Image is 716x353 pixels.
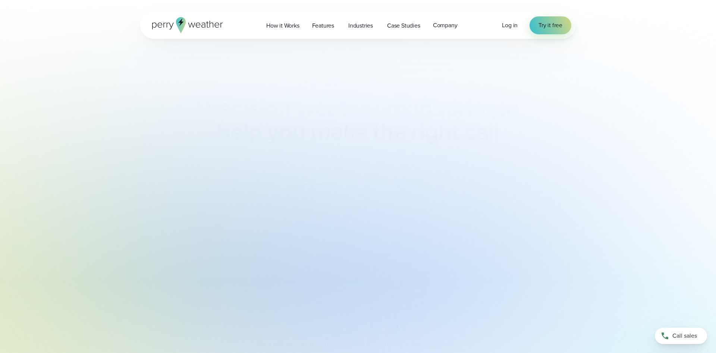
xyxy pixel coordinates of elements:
[502,21,518,30] a: Log in
[348,21,373,30] span: Industries
[433,21,458,30] span: Company
[387,21,420,30] span: Case Studies
[502,21,518,29] span: Log in
[538,21,562,30] span: Try it free
[672,331,697,340] span: Call sales
[530,16,571,34] a: Try it free
[312,21,334,30] span: Features
[260,18,306,33] a: How it Works
[655,328,707,344] a: Call sales
[266,21,299,30] span: How it Works
[381,18,427,33] a: Case Studies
